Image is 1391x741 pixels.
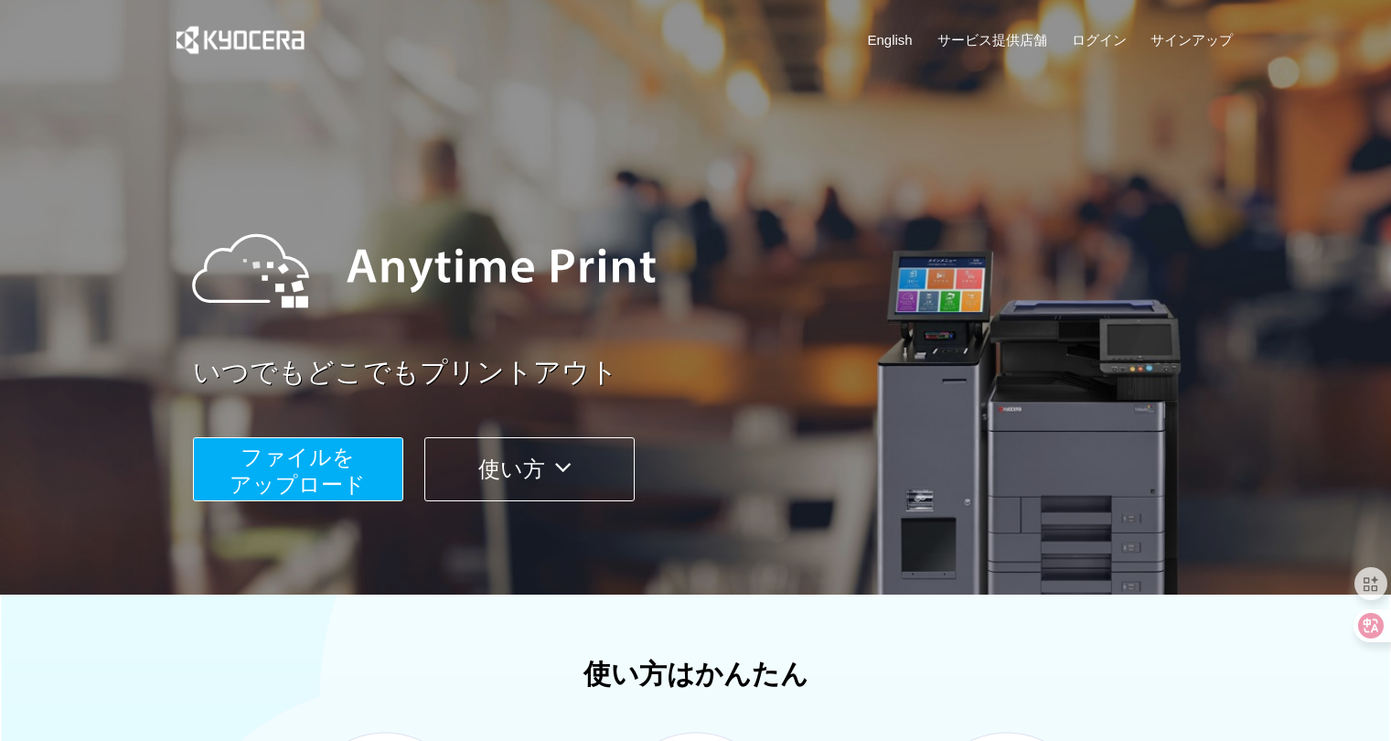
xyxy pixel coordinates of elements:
a: English [868,30,913,49]
span: ファイルを ​​アップロード [230,445,366,497]
a: サービス提供店舗 [937,30,1047,49]
a: ログイン [1072,30,1127,49]
button: 使い方 [424,437,635,501]
button: ファイルを​​アップロード [193,437,403,501]
a: いつでもどこでもプリントアウト [193,353,1245,392]
a: サインアップ [1150,30,1233,49]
